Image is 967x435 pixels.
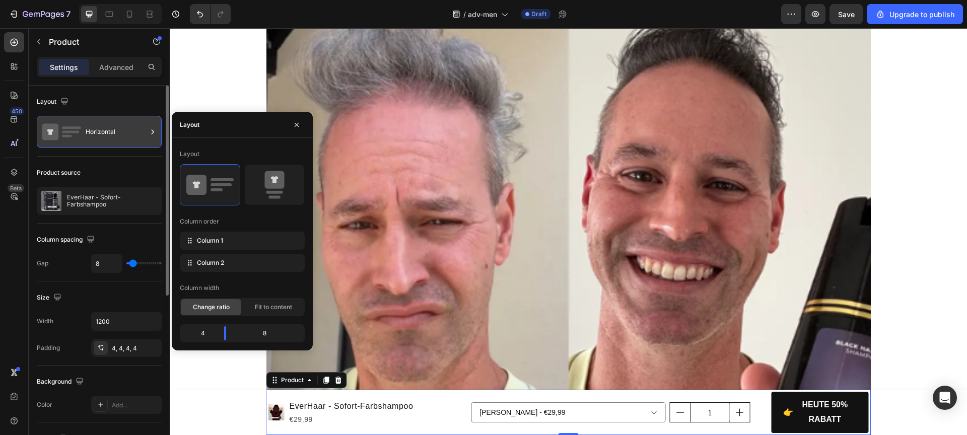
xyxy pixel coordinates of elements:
[170,28,967,435] iframe: Design area
[875,9,954,20] div: Upgrade to publish
[37,168,81,177] div: Product source
[601,364,699,405] button: 👉 <strong>HEUTE 50% RABATT</strong>
[37,233,97,247] div: Column spacing
[613,370,686,399] div: 👉
[67,194,157,208] p: EverHaar - Sofort-Farbshampoo
[830,4,863,24] button: Save
[99,62,133,72] p: Advanced
[37,375,86,389] div: Background
[37,317,53,326] div: Width
[838,10,855,19] span: Save
[182,326,216,340] div: 4
[197,258,224,267] span: Column 2
[624,370,686,399] strong: HEUTE 50% RABATT
[867,4,963,24] button: Upgrade to publish
[86,120,147,143] div: Horizontal
[92,312,161,330] input: Auto
[933,386,957,410] div: Open Intercom Messenger
[8,184,24,192] div: Beta
[468,9,497,20] span: adv-men
[66,8,71,20] p: 7
[41,191,61,211] img: product feature img
[180,283,219,293] div: Column width
[92,254,122,272] input: Auto
[521,375,560,394] input: quantity
[501,375,521,394] button: decrement
[109,347,136,356] div: Product
[190,4,231,24] div: Undo/Redo
[37,400,52,409] div: Color
[112,344,159,353] div: 4, 4, 4, 4
[37,259,48,268] div: Gap
[49,36,134,48] p: Product
[531,10,546,19] span: Draft
[463,9,466,20] span: /
[112,401,159,410] div: Add...
[37,343,60,352] div: Padding
[50,62,78,72] p: Settings
[180,150,199,159] div: Layout
[37,291,63,305] div: Size
[4,4,75,24] button: 7
[234,326,303,340] div: 8
[193,303,230,312] span: Change ratio
[180,120,199,129] div: Layout
[255,303,292,312] span: Fit to content
[180,217,219,226] div: Column order
[10,107,24,115] div: 450
[560,375,580,394] button: increment
[37,95,71,109] div: Layout
[197,236,223,245] span: Column 1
